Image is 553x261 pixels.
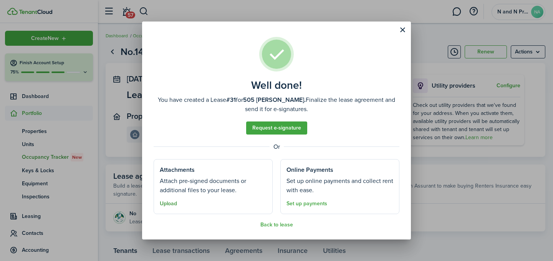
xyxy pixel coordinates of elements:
well-done-title: Well done! [251,79,302,91]
a: Set up payments [286,201,327,207]
b: #31 [226,95,236,104]
well-done-section-description: Attach pre-signed documents or additional files to your lease. [160,176,267,195]
b: 505 [PERSON_NAME]. [243,95,306,104]
a: Request e-signature [246,121,307,135]
well-done-separator: Or [154,142,399,151]
well-done-description: You have created a Lease for Finalize the lease agreement and send it for e-signatures. [154,95,399,114]
well-done-section-title: Attachments [160,165,195,175]
button: Close modal [396,23,409,37]
well-done-section-description: Set up online payments and collect rent with ease. [286,176,393,195]
well-done-section-title: Online Payments [286,165,333,175]
button: Back to lease [260,222,293,228]
button: Upload [160,201,177,207]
